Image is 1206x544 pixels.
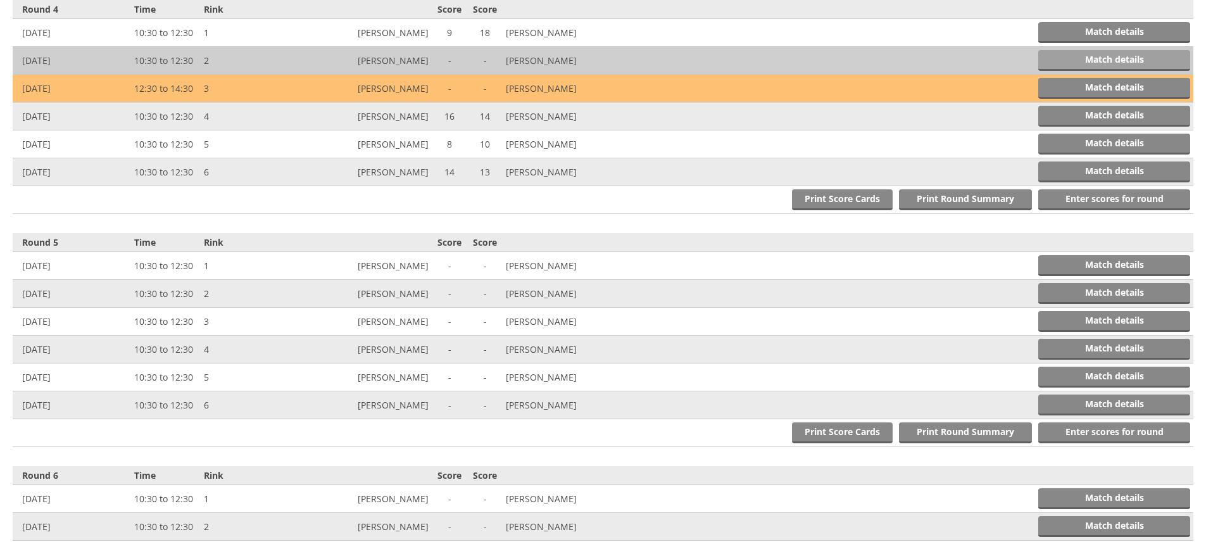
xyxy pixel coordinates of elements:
td: [PERSON_NAME] [503,364,644,391]
td: [DATE] [13,280,131,308]
th: Score [467,233,503,252]
td: 4 [201,103,291,130]
td: [PERSON_NAME] [291,158,432,186]
td: [PERSON_NAME] [291,513,432,541]
td: [PERSON_NAME] [291,280,432,308]
td: [PERSON_NAME] [291,485,432,513]
td: 10:30 to 12:30 [131,103,201,130]
td: 3 [201,308,291,336]
a: Match details [1038,283,1190,304]
a: Match details [1038,106,1190,127]
td: [DATE] [13,336,131,364]
td: [DATE] [13,364,131,391]
td: - [432,364,467,391]
a: Match details [1038,161,1190,182]
td: [PERSON_NAME] [291,364,432,391]
a: Match details [1038,311,1190,332]
td: 10:30 to 12:30 [131,280,201,308]
a: Match details [1038,22,1190,43]
td: [DATE] [13,75,131,103]
a: Print Score Cards [792,189,893,210]
td: [PERSON_NAME] [503,47,644,75]
td: [DATE] [13,308,131,336]
td: [PERSON_NAME] [503,485,644,513]
td: 10:30 to 12:30 [131,485,201,513]
td: - [432,252,467,280]
a: Match details [1038,134,1190,155]
td: 10:30 to 12:30 [131,336,201,364]
td: - [432,75,467,103]
td: - [432,391,467,419]
td: - [432,485,467,513]
td: - [467,336,503,364]
td: - [432,513,467,541]
td: 6 [201,391,291,419]
td: - [467,308,503,336]
td: - [432,280,467,308]
th: Score [432,233,467,252]
td: [DATE] [13,252,131,280]
td: 1 [201,485,291,513]
td: 14 [432,158,467,186]
td: - [467,485,503,513]
td: 9 [432,19,467,47]
td: 1 [201,19,291,47]
td: 10 [467,130,503,158]
th: Rink [201,466,291,485]
a: Enter scores for round [1038,189,1190,210]
td: 10:30 to 12:30 [131,158,201,186]
td: [PERSON_NAME] [503,308,644,336]
td: 14 [467,103,503,130]
th: Round 6 [13,466,131,485]
td: - [467,252,503,280]
td: [DATE] [13,103,131,130]
td: 2 [201,47,291,75]
td: 5 [201,364,291,391]
td: - [467,75,503,103]
td: 18 [467,19,503,47]
th: Score [432,466,467,485]
td: [PERSON_NAME] [291,130,432,158]
td: 4 [201,336,291,364]
td: 13 [467,158,503,186]
th: Score [467,466,503,485]
td: 5 [201,130,291,158]
a: Match details [1038,488,1190,509]
td: [PERSON_NAME] [503,103,644,130]
td: [PERSON_NAME] [503,75,644,103]
td: [DATE] [13,19,131,47]
td: [PERSON_NAME] [291,391,432,419]
a: Match details [1038,367,1190,388]
th: Time [131,466,201,485]
td: 8 [432,130,467,158]
td: 10:30 to 12:30 [131,391,201,419]
td: [DATE] [13,513,131,541]
td: [DATE] [13,158,131,186]
td: [PERSON_NAME] [503,280,644,308]
td: 10:30 to 12:30 [131,308,201,336]
td: - [432,47,467,75]
td: [DATE] [13,130,131,158]
th: Round 5 [13,233,131,252]
a: Print Score Cards [792,422,893,443]
td: [PERSON_NAME] [291,75,432,103]
td: [PERSON_NAME] [503,19,644,47]
td: 10:30 to 12:30 [131,47,201,75]
td: 6 [201,158,291,186]
td: 10:30 to 12:30 [131,252,201,280]
td: [PERSON_NAME] [291,336,432,364]
a: Enter scores for round [1038,422,1190,443]
a: Match details [1038,339,1190,360]
td: 10:30 to 12:30 [131,130,201,158]
td: 10:30 to 12:30 [131,513,201,541]
th: Rink [201,233,291,252]
td: - [432,336,467,364]
a: Match details [1038,395,1190,415]
td: [PERSON_NAME] [291,19,432,47]
td: [DATE] [13,47,131,75]
td: - [467,364,503,391]
td: 10:30 to 12:30 [131,364,201,391]
td: 3 [201,75,291,103]
a: Match details [1038,516,1190,537]
td: [DATE] [13,391,131,419]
